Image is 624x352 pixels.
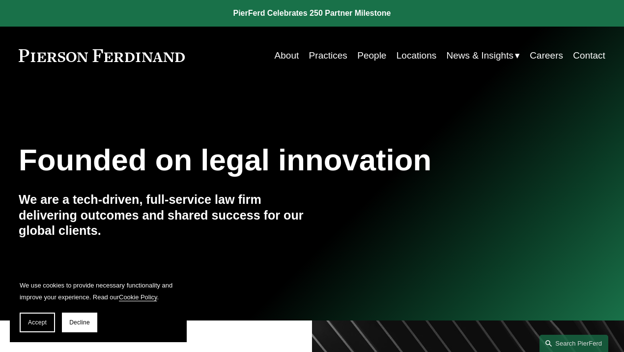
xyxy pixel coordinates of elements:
[309,46,347,65] a: Practices
[20,313,55,332] button: Accept
[447,46,520,65] a: folder dropdown
[397,46,436,65] a: Locations
[19,192,312,239] h4: We are a tech-driven, full-service law firm delivering outcomes and shared success for our global...
[19,143,508,178] h1: Founded on legal innovation
[28,319,47,326] span: Accept
[69,319,90,326] span: Decline
[20,280,177,303] p: We use cookies to provide necessary functionality and improve your experience. Read our .
[10,270,187,342] section: Cookie banner
[275,46,299,65] a: About
[539,335,608,352] a: Search this site
[447,47,513,64] span: News & Insights
[62,313,97,332] button: Decline
[357,46,386,65] a: People
[119,293,157,301] a: Cookie Policy
[573,46,605,65] a: Contact
[530,46,563,65] a: Careers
